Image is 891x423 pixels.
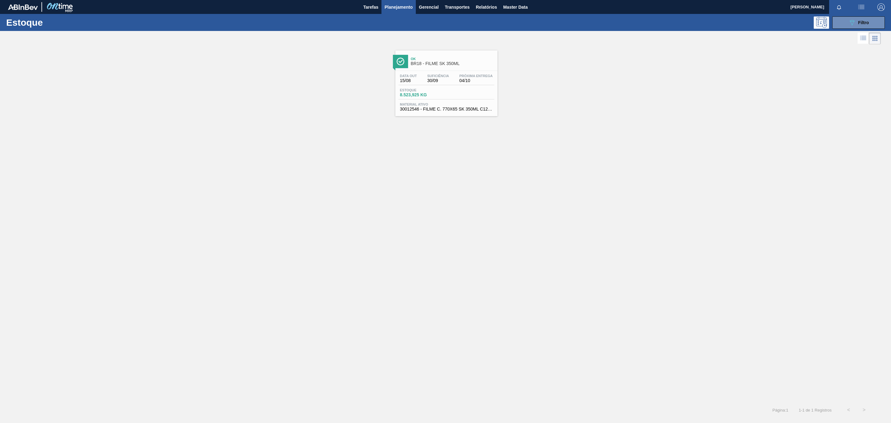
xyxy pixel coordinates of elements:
[459,78,493,83] span: 04/10
[476,3,497,11] span: Relatórios
[877,3,885,11] img: Logout
[459,74,493,78] span: Próxima Entrega
[391,46,501,116] a: ÍconeOkBR18 - FILME SK 350MLData out15/08Suficiência30/09Próxima Entrega04/10Estoque8.523,925 KGM...
[427,74,449,78] span: Suficiência
[798,408,832,412] span: 1 - 1 de 1 Registros
[6,19,104,26] h1: Estoque
[869,33,881,44] div: Visão em Cards
[411,57,494,61] span: Ok
[400,93,443,97] span: 8.523,925 KG
[397,58,404,65] img: Ícone
[363,3,378,11] span: Tarefas
[814,16,829,29] div: Pogramando: nenhum usuário selecionado
[400,107,493,111] span: 30012546 - FILME C. 770X65 SK 350ML C12 429
[503,3,527,11] span: Master Data
[856,402,872,418] button: >
[829,3,849,11] button: Notificações
[411,61,494,66] span: BR18 - FILME SK 350ML
[773,408,788,412] span: Página : 1
[400,74,417,78] span: Data out
[8,4,38,10] img: TNhmsLtSVTkK8tSr43FrP2fwEKptu5GPRR3wAAAABJRU5ErkJggg==
[400,78,417,83] span: 15/08
[858,33,869,44] div: Visão em Lista
[445,3,470,11] span: Transportes
[841,402,856,418] button: <
[419,3,439,11] span: Gerencial
[858,20,869,25] span: Filtro
[385,3,413,11] span: Planejamento
[400,102,493,106] span: Material ativo
[832,16,885,29] button: Filtro
[427,78,449,83] span: 30/09
[858,3,865,11] img: userActions
[400,88,443,92] span: Estoque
